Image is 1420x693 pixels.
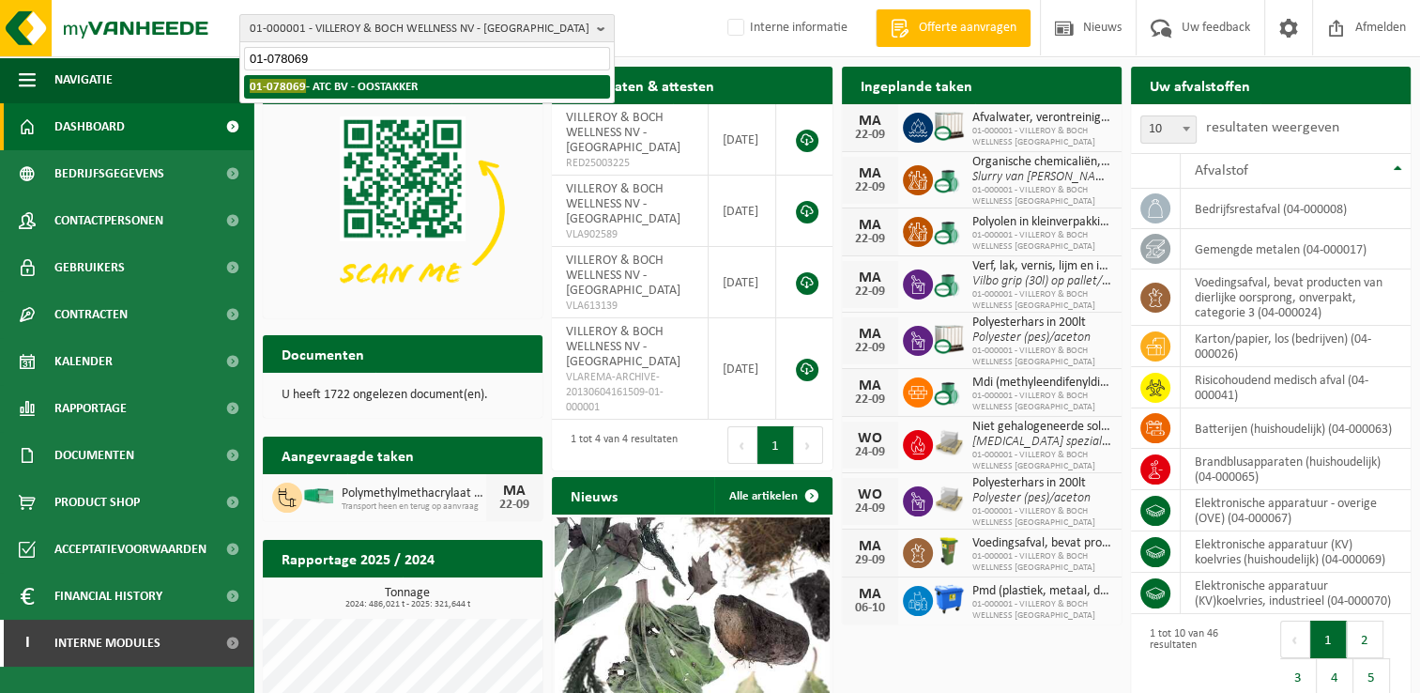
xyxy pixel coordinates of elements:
img: PB-OT-0200-CU [933,214,965,246]
span: Dashboard [54,103,125,150]
img: LP-PA-00000-WDN-11 [933,427,965,459]
span: 01-078069 [250,79,306,93]
button: 1 [757,426,794,464]
span: VLA902589 [566,227,694,242]
span: Voedingsafval, bevat producten van dierlijke oorsprong, onverpakt, categorie 3 [972,536,1112,551]
td: voedingsafval, bevat producten van dierlijke oorsprong, onverpakt, categorie 3 (04-000024) [1181,269,1411,326]
span: VLA613139 [566,299,694,314]
img: PB-OT-0200-CU [933,375,965,407]
span: 10 [1141,116,1196,143]
span: 2024: 486,021 t - 2025: 321,644 t [272,600,542,609]
div: 1 tot 4 van 4 resultaten [561,424,678,466]
div: 22-09 [851,181,889,194]
span: Verf, lak, vernis, lijm en inkt, industrieel in kleinverpakking [972,259,1112,274]
span: 01-000001 - VILLEROY & BOCH WELLNESS [GEOGRAPHIC_DATA] [972,599,1112,622]
span: Polyesterhars in 200lt [972,316,1112,331]
h2: Ingeplande taken [842,67,991,103]
p: U heeft 1722 ongelezen document(en). [282,389,524,402]
span: Pmd (plastiek, metaal, drankkartons) (bedrijven) [972,584,1112,599]
span: Interne modules [54,620,160,667]
div: 22-09 [496,499,533,512]
label: resultaten weergeven [1206,120,1339,135]
td: elektronische apparatuur - overige (OVE) (04-000067) [1181,490,1411,531]
div: 22-09 [851,342,889,355]
h3: Tonnage [272,587,542,609]
button: 1 [1310,621,1347,658]
strong: - ATC BV - OOSTAKKER [250,79,418,93]
span: Financial History [54,573,162,620]
span: RED25003225 [566,156,694,171]
div: 24-09 [851,446,889,459]
img: PB-IC-CU [933,323,965,355]
span: Product Shop [54,479,140,526]
h2: Aangevraagde taken [263,437,433,473]
span: Contactpersonen [54,197,163,244]
img: PB-IC-CU [933,110,965,142]
span: Gebruikers [54,244,125,291]
span: VLAREMA-ARCHIVE-20130604161509-01-000001 [566,370,694,415]
span: Organische chemicaliën, gevaarlijk, pasteus [972,155,1112,170]
img: HK-XP-30-GN-00 [302,487,334,504]
span: 01-000001 - VILLEROY & BOCH WELLNESS [GEOGRAPHIC_DATA] [972,185,1112,208]
div: MA [851,114,889,129]
td: [DATE] [709,318,776,420]
button: 2 [1347,621,1383,658]
h2: Uw afvalstoffen [1131,67,1269,103]
h2: Nieuws [552,477,636,514]
label: Interne informatie [724,14,847,42]
span: Afvalwater, verontreinigd met zeepresten [972,111,1112,126]
span: Contracten [54,291,128,338]
div: MA [851,166,889,181]
i: Vilbo grip (30l) op pallet/ lege silicone,verf/lijm 200lvat [972,274,1258,288]
div: 22-09 [851,393,889,407]
input: Zoeken naar gekoppelde vestigingen [244,47,610,70]
span: VILLEROY & BOCH WELLNESS NV - [GEOGRAPHIC_DATA] [566,325,680,369]
div: MA [851,587,889,602]
span: VILLEROY & BOCH WELLNESS NV - [GEOGRAPHIC_DATA] [566,182,680,226]
span: 01-000001 - VILLEROY & BOCH WELLNESS [GEOGRAPHIC_DATA] [972,450,1112,472]
button: Previous [727,426,757,464]
span: Mdi (methyleendifenyldi-isocyanaat) in 200 lt [972,376,1112,391]
span: Polyesterhars in 200lt [972,476,1112,491]
div: 24-09 [851,502,889,516]
img: PB-OT-0200-CU [933,162,965,194]
span: 01-000001 - VILLEROY & BOCH WELLNESS [GEOGRAPHIC_DATA] [972,391,1112,413]
div: MA [851,539,889,554]
div: WO [851,487,889,502]
div: 29-09 [851,554,889,567]
td: batterijen (huishoudelijk) (04-000063) [1181,408,1411,449]
span: Documenten [54,432,134,479]
div: MA [851,327,889,342]
span: Rapportage [54,385,127,432]
span: Acceptatievoorwaarden [54,526,206,573]
td: karton/papier, los (bedrijven) (04-000026) [1181,326,1411,367]
img: LP-PA-00000-WDN-11 [933,484,965,516]
td: [DATE] [709,104,776,176]
img: WB-0060-HPE-GN-50 [933,535,965,567]
div: WO [851,431,889,446]
div: 22-09 [851,285,889,299]
i: Polyester (pes)/aceton [972,491,1091,505]
button: Next [794,426,823,464]
div: MA [496,484,533,499]
span: 01-000001 - VILLEROY & BOCH WELLNESS [GEOGRAPHIC_DATA] [972,230,1112,253]
span: 01-000001 - VILLEROY & BOCH WELLNESS [GEOGRAPHIC_DATA] [972,289,1112,312]
span: Offerte aanvragen [914,19,1021,38]
div: MA [851,270,889,285]
h2: Documenten [263,335,383,372]
i: [MEDICAL_DATA] spezialreiniger [972,435,1143,449]
td: [DATE] [709,247,776,318]
div: 06-10 [851,602,889,615]
img: PB-OT-0200-CU [933,267,965,299]
span: Kalender [54,338,113,385]
span: Polymethylmethacrylaat (pmma) met glasvezel [342,486,486,501]
span: Niet gehalogeneerde solventen - hoogcalorisch in kleinverpakking [972,420,1112,435]
span: Afvalstof [1195,163,1248,178]
a: Offerte aanvragen [876,9,1031,47]
h2: Certificaten & attesten [552,67,733,103]
button: 01-000001 - VILLEROY & BOCH WELLNESS NV - [GEOGRAPHIC_DATA] [239,14,615,42]
div: MA [851,378,889,393]
img: Download de VHEPlus App [263,104,542,315]
div: 22-09 [851,129,889,142]
div: 22-09 [851,233,889,246]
